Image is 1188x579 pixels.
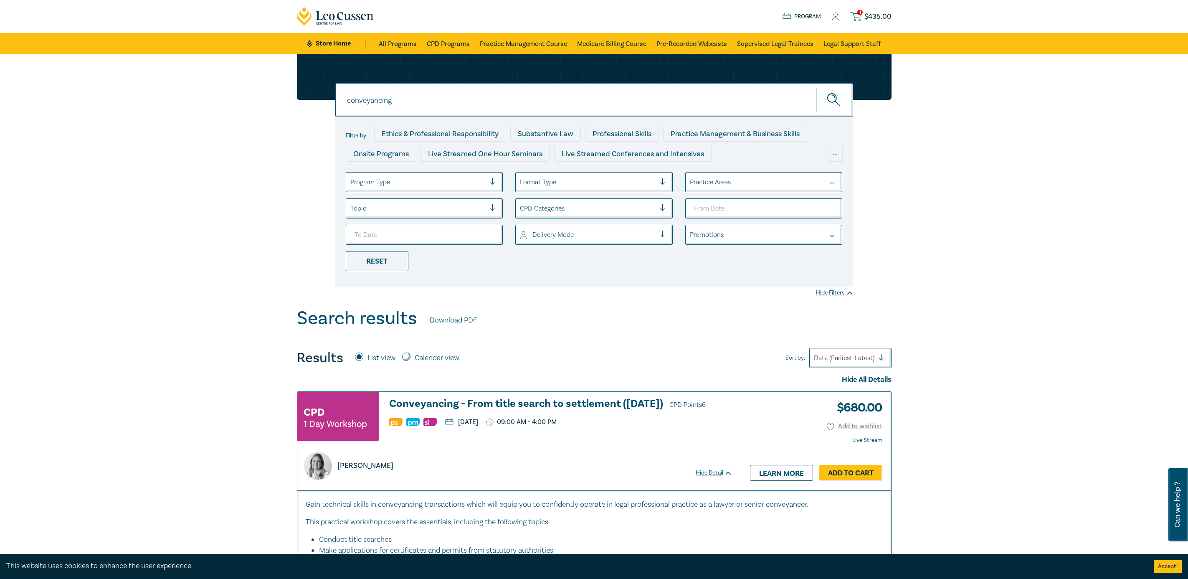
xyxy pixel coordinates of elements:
h3: CPD [304,405,324,420]
a: Supervised Legal Trainees [737,33,813,54]
span: $ 435.00 [864,12,892,21]
div: Ethics & Professional Responsibility [374,126,506,142]
input: Sort by [814,353,816,363]
p: Gain technical skills in conveyancing transactions which will equip you to confidently operate in... [306,499,883,510]
input: select [520,204,522,213]
input: select [350,178,352,187]
div: Substantive Law [510,126,581,142]
a: Pre-Recorded Webcasts [656,33,727,54]
img: Professional Skills [389,418,403,426]
img: Practice Management & Business Skills [406,418,420,426]
a: Learn more [750,465,813,481]
div: This website uses cookies to enhance the user experience. [6,561,1141,571]
input: To Date [346,225,503,245]
h3: $ 680.00 [831,398,882,417]
p: [DATE] [445,419,478,425]
div: National Programs [678,166,755,182]
input: select [690,178,692,187]
div: Hide Filters [816,289,853,297]
div: Hide All Details [297,374,892,385]
div: 10 CPD Point Packages [583,166,674,182]
input: select [690,230,692,239]
small: 1 Day Workshop [304,420,367,428]
span: Can we help ? [1173,473,1181,536]
h3: Conveyancing - From title search to settlement ([DATE]) [389,398,732,411]
a: Conveyancing - From title search to settlement ([DATE]) CPD Points6 [389,398,732,411]
a: Legal Support Staff [823,33,881,54]
a: All Programs [379,33,417,54]
div: Live Streamed Practical Workshops [346,166,478,182]
a: Download PDF [430,315,477,326]
label: Filter by: [346,132,367,139]
a: Medicare Billing Course [577,33,646,54]
div: Onsite Programs [346,146,416,162]
p: 09:00 AM - 4:00 PM [486,418,557,426]
img: https://s3.ap-southeast-2.amazonaws.com/leo-cussen-store-production-content/Contacts/Lydia%20East... [304,452,332,480]
h1: Search results [297,307,417,329]
div: Live Streamed One Hour Seminars [420,146,550,162]
input: select [520,230,522,239]
input: select [520,178,522,187]
button: Add to wishlist [827,422,882,431]
a: Add to Cart [819,465,882,481]
p: [PERSON_NAME] [337,460,393,471]
input: Search for a program title, program description or presenter name [335,83,853,117]
strong: Live Stream [852,437,882,444]
button: Accept cookies [1154,560,1182,573]
label: List view [367,353,395,363]
a: Program [783,12,821,21]
p: This practical workshop covers the essentials, including the following topics: [306,517,883,528]
div: ... [828,146,843,162]
h4: Results [297,350,343,366]
label: Calendar view [415,353,459,363]
input: From Date [685,198,843,218]
input: select [350,204,352,213]
li: Conduct title searches [319,534,874,545]
span: 1 [857,10,863,15]
span: Sort by: [785,353,805,363]
span: CPD Points 6 [669,401,706,409]
div: Professional Skills [585,126,659,142]
img: Substantive Law [423,418,437,426]
div: Live Streamed Conferences and Intensives [554,146,712,162]
a: Practice Management Course [480,33,567,54]
a: Store Home [307,39,365,48]
div: Practice Management & Business Skills [663,126,807,142]
div: Reset [346,251,408,271]
div: Hide Detail [696,469,742,477]
a: CPD Programs [427,33,470,54]
li: Make applications for certificates and permits from statutory authorities [319,545,874,556]
div: Pre-Recorded Webcasts [482,166,578,182]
